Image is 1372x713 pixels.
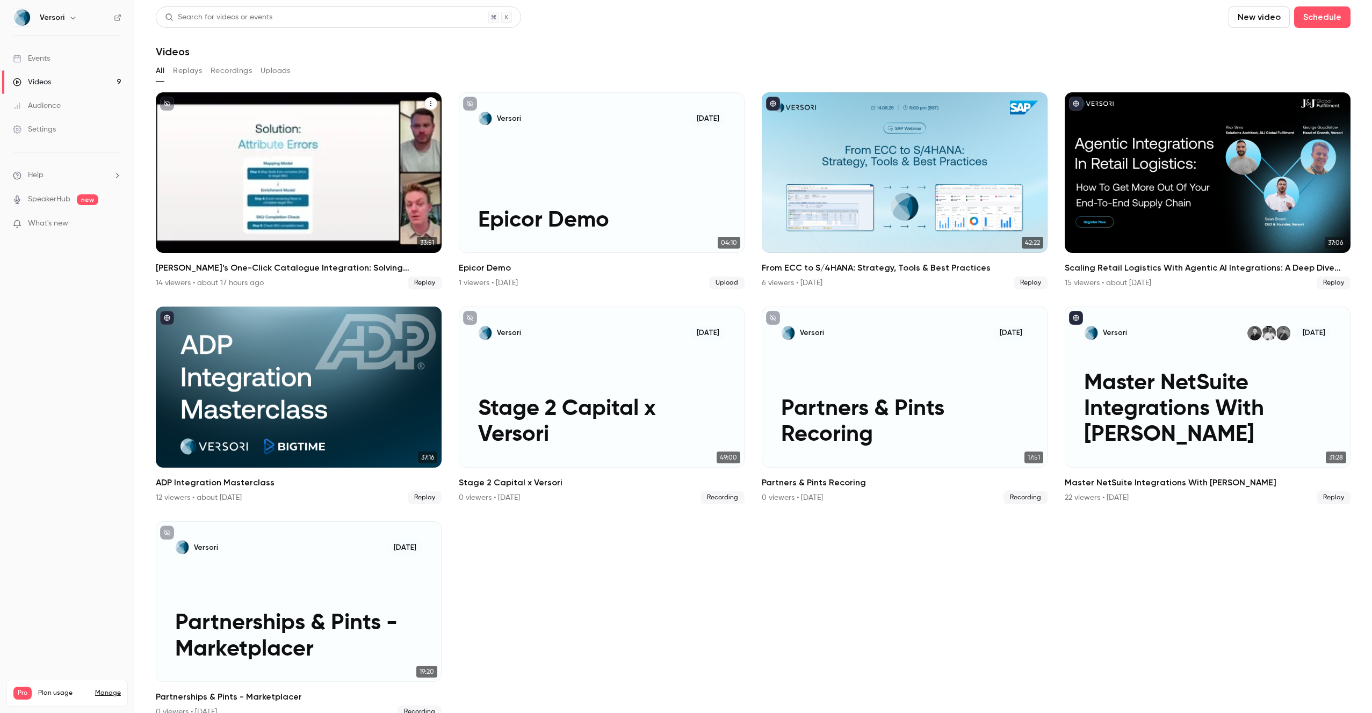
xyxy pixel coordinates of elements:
[459,278,518,288] div: 1 viewers • [DATE]
[156,307,442,504] li: ADP Integration Masterclass
[1294,6,1351,28] button: Schedule
[160,97,174,111] button: unpublished
[160,311,174,325] button: published
[459,307,745,504] a: Stage 2 Capital x VersoriVersori[DATE]Stage 2 Capital x Versori49:00Stage 2 Capital x Versori0 vi...
[194,543,218,552] p: Versori
[766,97,780,111] button: published
[459,492,520,503] div: 0 viewers • [DATE]
[1325,237,1346,249] span: 37:06
[156,92,442,289] a: 33:51[PERSON_NAME]’s One-Click Catalogue Integration: Solving Marketplace Data Challenges at Scal...
[156,6,1351,707] section: Videos
[13,687,32,700] span: Pro
[718,237,740,249] span: 04:10
[1024,452,1043,463] span: 17:51
[28,170,44,181] span: Help
[156,476,442,489] h2: ADP Integration Masterclass
[28,194,70,205] a: SpeakerHub
[766,311,780,325] button: unpublished
[387,540,422,555] span: [DATE]
[463,97,477,111] button: unpublished
[762,278,822,288] div: 6 viewers • [DATE]
[463,311,477,325] button: unpublished
[1084,370,1331,448] p: Master NetSuite Integrations With [PERSON_NAME]
[478,112,493,126] img: Epicor Demo
[156,690,442,703] h2: Partnerships & Pints - Marketplacer
[459,92,745,289] a: Epicor DemoVersori[DATE]Epicor Demo04:10Epicor Demo1 viewers • [DATE]Upload
[1065,476,1351,489] h2: Master NetSuite Integrations With [PERSON_NAME]
[478,208,725,234] p: Epicor Demo
[156,278,264,288] div: 14 viewers • about 17 hours ago
[156,62,164,79] button: All
[459,261,745,274] h2: Epicor Demo
[95,689,121,697] a: Manage
[1065,92,1351,289] li: Scaling Retail Logistics With Agentic AI Integrations: A Deep Dive With J&J Global
[173,62,202,79] button: Replays
[1069,97,1083,111] button: published
[690,326,725,340] span: [DATE]
[781,396,1028,448] p: Partners & Pints Recoring
[408,491,442,504] span: Replay
[156,92,442,289] li: Versori’s One-Click Catalogue Integration: Solving Marketplace Data Challenges at Scale
[497,114,521,123] p: Versori
[1262,326,1276,340] img: Sean Brown
[1022,237,1043,249] span: 42:22
[1065,492,1129,503] div: 22 viewers • [DATE]
[13,77,51,88] div: Videos
[13,124,56,135] div: Settings
[497,328,521,338] p: Versori
[77,194,98,205] span: new
[459,476,745,489] h2: Stage 2 Capital x Versori
[762,261,1048,274] h2: From ECC to S/4HANA: Strategy, Tools & Best Practices
[1326,452,1346,463] span: 31:28
[993,326,1028,340] span: [DATE]
[1003,491,1048,504] span: Recording
[762,307,1048,504] li: Partners & Pints Recoring
[156,261,442,274] h2: [PERSON_NAME]’s One-Click Catalogue Integration: Solving Marketplace Data Challenges at Scale
[1103,328,1127,338] p: Versori
[762,307,1048,504] a: Partners & Pints RecoringVersori[DATE]Partners & Pints Recoring17:51Partners & Pints Recoring0 vi...
[1065,278,1151,288] div: 15 viewers • about [DATE]
[478,396,725,448] p: Stage 2 Capital x Versori
[13,100,61,111] div: Audience
[1317,277,1351,289] span: Replay
[38,689,89,697] span: Plan usage
[762,92,1048,289] a: 42:22From ECC to S/4HANA: Strategy, Tools & Best Practices6 viewers • [DATE]Replay
[165,12,272,23] div: Search for videos or events
[1317,491,1351,504] span: Replay
[156,45,190,58] h1: Videos
[160,526,174,540] button: unpublished
[156,492,242,503] div: 12 viewers • about [DATE]
[709,277,745,289] span: Upload
[1229,6,1290,28] button: New video
[408,277,442,289] span: Replay
[1065,261,1351,274] h2: Scaling Retail Logistics With Agentic AI Integrations: A Deep Dive With J&J Global
[40,12,64,23] h6: Versori
[762,492,823,503] div: 0 viewers • [DATE]
[717,452,740,463] span: 49:00
[1276,326,1291,340] img: Maureen Johnson
[781,326,796,340] img: Partners & Pints Recoring
[416,666,437,678] span: 19:20
[175,610,422,662] p: Partnerships & Pints - Marketplacer
[1065,307,1351,504] li: Master NetSuite Integrations With Versori
[211,62,252,79] button: Recordings
[459,307,745,504] li: Stage 2 Capital x Versori
[1065,307,1351,504] a: Master NetSuite Integrations With VersoriVersoriMaureen JohnsonSean BrownGeorge Goodfellow[DATE]M...
[800,328,824,338] p: Versori
[1069,311,1083,325] button: published
[28,218,68,229] span: What's new
[417,237,437,249] span: 33:51
[156,307,442,504] a: 37:16ADP Integration Masterclass12 viewers • about [DATE]Replay
[175,540,190,555] img: Partnerships & Pints - Marketplacer
[762,476,1048,489] h2: Partners & Pints Recoring
[13,9,31,26] img: Versori
[1014,277,1048,289] span: Replay
[1084,326,1099,340] img: Master NetSuite Integrations With Versori
[418,452,437,463] span: 37:16
[109,219,121,229] iframe: Noticeable Trigger
[701,491,745,504] span: Recording
[261,62,291,79] button: Uploads
[1296,326,1331,340] span: [DATE]
[1065,92,1351,289] a: 37:06Scaling Retail Logistics With Agentic AI Integrations: A Deep Dive With J&J Global15 viewers...
[13,53,50,64] div: Events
